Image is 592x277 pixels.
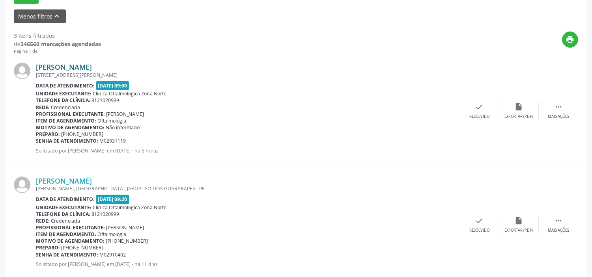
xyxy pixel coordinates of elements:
b: Motivo de agendamento: [36,124,105,131]
b: Senha de atendimento: [36,251,98,258]
div: 3 itens filtrados [14,32,101,40]
i: check [475,102,484,111]
span: [PHONE_NUMBER] [106,238,148,244]
i: check [475,216,484,225]
span: [PHONE_NUMBER] [62,131,104,138]
div: Mais ações [548,114,569,119]
span: [PERSON_NAME] [106,224,144,231]
img: img [14,63,30,79]
b: Data de atendimento: [36,82,95,89]
a: [PERSON_NAME] [36,177,92,185]
strong: 346560 marcações agendadas [21,40,101,48]
div: Página 1 de 1 [14,48,101,55]
span: M02910402 [100,251,126,258]
b: Motivo de agendamento: [36,238,105,244]
div: [PERSON_NAME], [GEOGRAPHIC_DATA], JABOATAO DOS GUARARAPES - PE [36,185,460,192]
div: Exportar (PDF) [505,228,533,233]
b: Profissional executante: [36,111,105,117]
i:  [554,216,563,225]
b: Item de agendamento: [36,117,96,124]
i: insert_drive_file [515,216,523,225]
img: img [14,177,30,193]
div: de [14,40,101,48]
div: Mais ações [548,228,569,233]
button: print [562,32,578,48]
a: [PERSON_NAME] [36,63,92,71]
button: Menos filtroskeyboard_arrow_up [14,9,66,23]
b: Preparo: [36,131,60,138]
b: Profissional executante: [36,224,105,231]
b: Telefone da clínica: [36,97,90,104]
span: Credenciada [51,218,80,224]
b: Preparo: [36,244,60,251]
div: Resolvido [469,114,489,119]
span: [PERSON_NAME] [106,111,144,117]
span: [DATE] 09:20 [96,195,129,204]
i: print [566,35,575,44]
div: Resolvido [469,228,489,233]
span: Credenciada [51,104,80,111]
span: Clinica Oftalmologica Zona Norte [93,90,167,97]
div: Exportar (PDF) [505,114,533,119]
b: Telefone da clínica: [36,211,90,218]
span: Oftalmologia [98,117,127,124]
span: 8121020999 [92,97,120,104]
b: Item de agendamento: [36,231,96,238]
span: [DATE] 09:00 [96,81,129,90]
i: keyboard_arrow_up [53,12,62,20]
i: insert_drive_file [515,102,523,111]
b: Senha de atendimento: [36,138,98,144]
b: Data de atendimento: [36,196,95,203]
span: Clinica Oftalmologica Zona Norte [93,204,167,211]
p: Solicitado por [PERSON_NAME] em [DATE] - há 11 dias [36,261,460,268]
span: [PHONE_NUMBER] [62,244,104,251]
span: M02931119 [100,138,126,144]
span: Oftalmologia [98,231,127,238]
div: [STREET_ADDRESS][PERSON_NAME] [36,72,460,78]
b: Rede: [36,218,50,224]
b: Rede: [36,104,50,111]
p: Solicitado por [PERSON_NAME] em [DATE] - há 5 horas [36,147,460,154]
i:  [554,102,563,111]
span: 8121020999 [92,211,120,218]
b: Unidade executante: [36,90,92,97]
b: Unidade executante: [36,204,92,211]
span: Não informado [106,124,140,131]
